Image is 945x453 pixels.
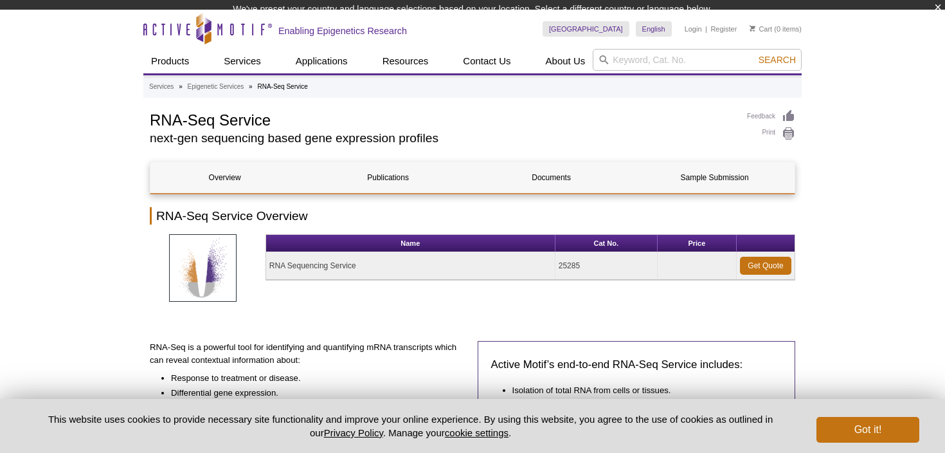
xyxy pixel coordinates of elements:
a: [GEOGRAPHIC_DATA] [543,21,629,37]
li: Assessment of RNA quality/integrity using an Agilent Bioanalyzer. [512,397,770,412]
input: Keyword, Cat. No. [593,49,802,71]
h2: next-gen sequencing based gene expression profiles [150,133,734,144]
li: RNA-Seq Service [257,83,307,90]
button: Search [755,54,800,66]
a: English [636,21,672,37]
a: Privacy Policy [324,427,383,438]
h2: RNA-Seq Service Overview [150,207,795,225]
li: » [249,83,253,90]
a: Sample Submission [640,162,789,193]
p: This website uses cookies to provide necessary site functionality and improve your online experie... [26,412,795,439]
a: Epigenetic Services [187,81,244,93]
th: Price [658,235,737,252]
a: Products [143,49,197,73]
li: » [179,83,183,90]
a: Feedback [747,109,795,124]
img: RNA-Seq Services [169,234,237,302]
h1: RNA-Seq Service [150,109,734,129]
a: Register [710,24,737,33]
a: Documents [477,162,625,193]
a: Services [216,49,269,73]
td: 25285 [555,252,658,280]
a: Cart [750,24,772,33]
span: Search [759,55,796,65]
h2: Enabling Epigenetics Research [278,25,407,37]
h3: Active Motif’s end-to-end RNA-Seq Service includes: [491,357,782,373]
a: Login [685,24,702,33]
a: Get Quote [740,257,791,275]
th: Name [266,235,555,252]
img: Change Here [505,10,539,40]
img: Your Cart [750,25,755,32]
a: Services [149,81,174,93]
a: Publications [314,162,462,193]
a: Applications [288,49,355,73]
button: cookie settings [445,427,509,438]
li: | [705,21,707,37]
p: RNA-Seq is a powerful tool for identifying and quantifying mRNA transcripts which can reveal cont... [150,341,468,367]
li: Differential gene expression. [171,385,455,400]
button: Got it! [816,417,919,443]
a: About Us [538,49,593,73]
li: (0 items) [750,21,802,37]
li: Response to treatment or disease. [171,370,455,385]
a: Contact Us [455,49,518,73]
th: Cat No. [555,235,658,252]
li: Isolation of total RNA from cells or tissues. [512,382,770,397]
td: RNA Sequencing Service [266,252,555,280]
a: Resources [375,49,437,73]
a: Print [747,127,795,141]
a: Overview [150,162,299,193]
